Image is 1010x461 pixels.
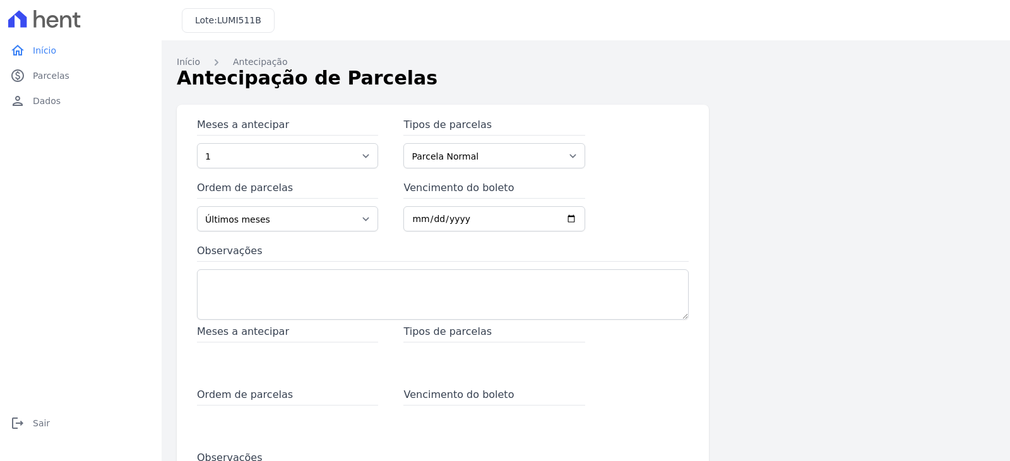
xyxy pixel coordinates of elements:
[177,55,200,69] a: Início
[10,416,25,431] i: logout
[233,55,287,69] a: Antecipação
[10,68,25,83] i: paid
[33,95,61,107] span: Dados
[197,180,378,199] label: Ordem de parcelas
[33,417,50,429] span: Sair
[403,180,585,199] label: Vencimento do boleto
[197,387,378,406] span: Ordem de parcelas
[33,44,56,57] span: Início
[403,387,585,406] span: Vencimento do boleto
[217,15,261,25] span: LUMI511B
[197,324,378,342] span: Meses a antecipar
[5,411,157,436] a: logoutSair
[33,69,69,82] span: Parcelas
[195,14,261,27] h3: Lote:
[197,117,378,136] label: Meses a antecipar
[403,117,585,136] label: Tipos de parcelas
[5,38,157,63] a: homeInício
[10,43,25,58] i: home
[5,88,157,114] a: personDados
[177,55,995,69] nav: Breadcrumb
[5,63,157,88] a: paidParcelas
[10,93,25,108] i: person
[197,243,689,262] label: Observações
[403,324,585,342] span: Tipos de parcelas
[177,64,995,92] h1: Antecipação de Parcelas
